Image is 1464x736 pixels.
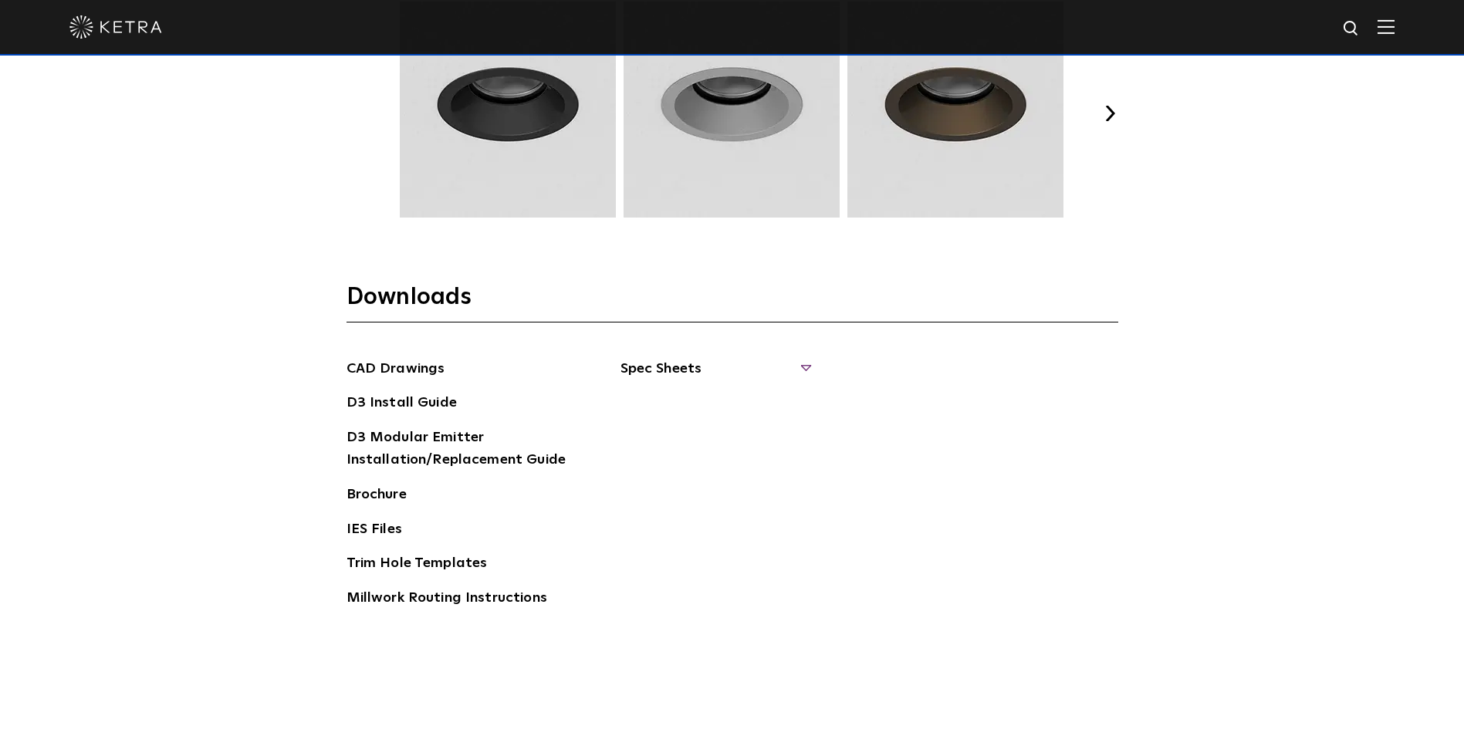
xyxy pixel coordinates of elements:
button: Next [1103,106,1118,121]
img: TRM004.webp [845,2,1066,218]
a: IES Files [347,518,402,543]
span: Spec Sheets [620,358,810,392]
a: Brochure [347,484,407,508]
a: CAD Drawings [347,358,445,383]
a: D3 Modular Emitter Installation/Replacement Guide [347,427,578,474]
img: Hamburger%20Nav.svg [1378,19,1395,34]
img: TRM003.webp [621,2,842,218]
img: TRM002.webp [397,2,618,218]
img: search icon [1342,19,1361,39]
a: Millwork Routing Instructions [347,587,547,612]
img: ketra-logo-2019-white [69,15,162,39]
a: D3 Install Guide [347,392,457,417]
a: Trim Hole Templates [347,552,488,577]
h3: Downloads [347,282,1118,322]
